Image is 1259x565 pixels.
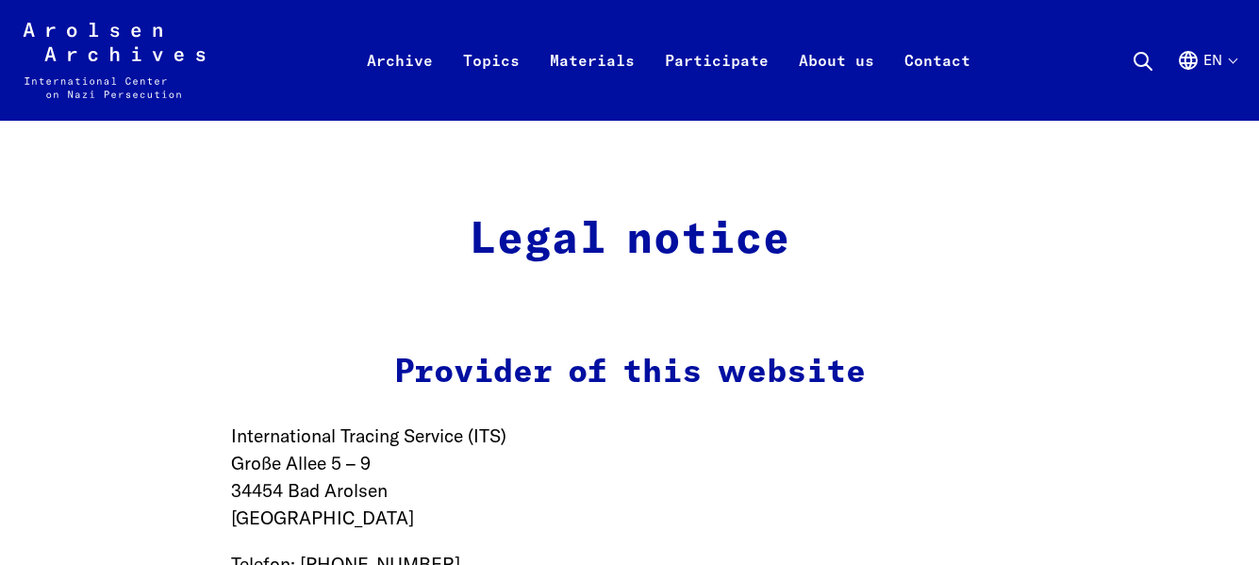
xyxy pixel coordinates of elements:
a: Contact [889,45,986,121]
h3: Provider of this website [231,354,1029,393]
a: Archive [352,45,448,121]
h2: Legal notice [231,215,1029,267]
p: International Tracing Service (ITS) Große Allee 5 – 9 34454 Bad Arolsen [GEOGRAPHIC_DATA] [231,423,1029,532]
a: Materials [535,45,650,121]
nav: Primary [352,23,986,98]
a: Participate [650,45,784,121]
button: English, language selection [1177,49,1236,117]
a: Topics [448,45,535,121]
a: About us [784,45,889,121]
